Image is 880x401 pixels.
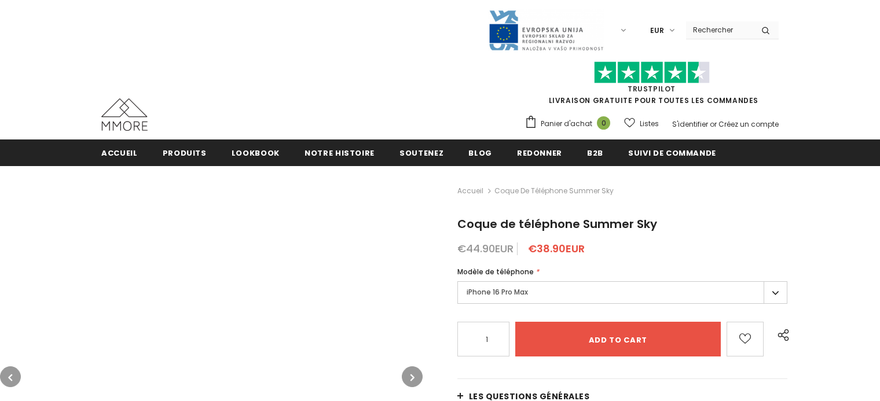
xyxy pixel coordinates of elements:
[718,119,779,129] a: Créez un compte
[525,67,779,105] span: LIVRAISON GRATUITE POUR TOUTES LES COMMANDES
[457,216,657,232] span: Coque de téléphone Summer Sky
[457,241,514,256] span: €44.90EUR
[163,148,207,159] span: Produits
[528,241,585,256] span: €38.90EUR
[399,139,443,165] a: soutenez
[305,148,375,159] span: Notre histoire
[457,281,787,304] label: iPhone 16 Pro Max
[624,113,659,134] a: Listes
[628,148,716,159] span: Suivi de commande
[163,139,207,165] a: Produits
[468,139,492,165] a: Blog
[594,61,710,84] img: Faites confiance aux étoiles pilotes
[515,322,721,356] input: Add to cart
[517,139,562,165] a: Redonner
[101,98,148,131] img: Cas MMORE
[101,148,138,159] span: Accueil
[494,184,614,198] span: Coque de téléphone Summer Sky
[457,267,534,277] span: Modèle de téléphone
[101,139,138,165] a: Accueil
[650,25,664,36] span: EUR
[488,9,604,51] img: Javni Razpis
[525,115,616,133] a: Panier d'achat 0
[597,116,610,130] span: 0
[232,148,280,159] span: Lookbook
[488,25,604,35] a: Javni Razpis
[541,118,592,130] span: Panier d'achat
[305,139,375,165] a: Notre histoire
[628,139,716,165] a: Suivi de commande
[672,119,708,129] a: S'identifier
[517,148,562,159] span: Redonner
[232,139,280,165] a: Lookbook
[640,118,659,130] span: Listes
[468,148,492,159] span: Blog
[587,139,603,165] a: B2B
[710,119,717,129] span: or
[686,21,753,38] input: Search Site
[399,148,443,159] span: soutenez
[457,184,483,198] a: Accueil
[587,148,603,159] span: B2B
[628,84,676,94] a: TrustPilot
